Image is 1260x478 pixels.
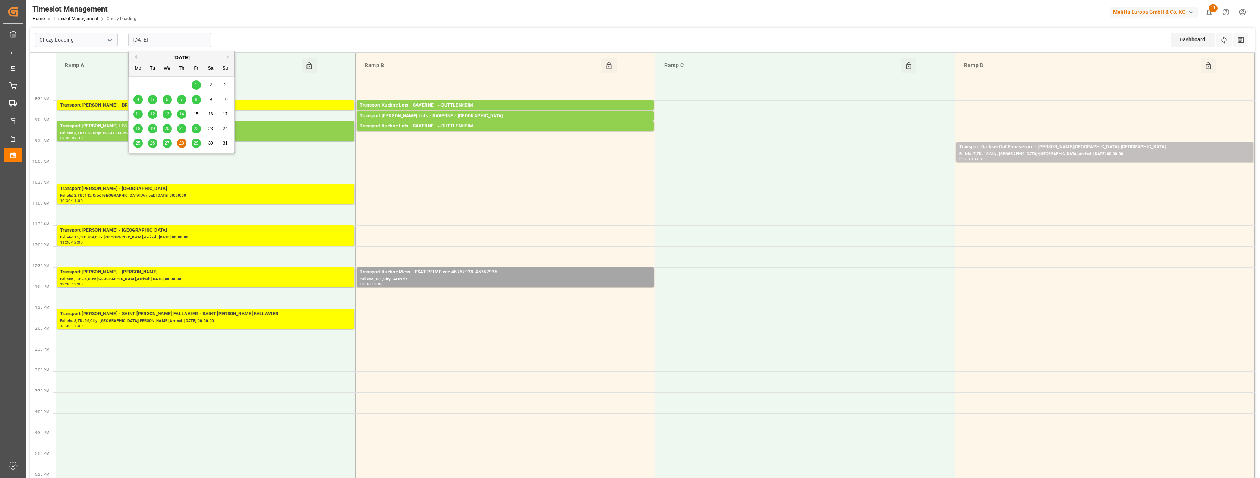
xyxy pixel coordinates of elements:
span: 31 [223,140,227,146]
div: - [71,241,72,244]
div: Sa [206,64,215,73]
button: show 11 new notifications [1201,4,1218,20]
button: Help Center [1218,4,1234,20]
span: 30 [208,140,213,146]
span: 1:00 PM [35,285,50,289]
div: Pallets: ,TU: 38,City: ~[GEOGRAPHIC_DATA],Arrival: [DATE] 00:00:00 [360,109,651,115]
div: Mo [133,64,143,73]
div: Choose Saturday, August 9th, 2025 [206,95,215,104]
span: 2:30 PM [35,347,50,351]
div: 12:00 [72,241,83,244]
div: Choose Friday, August 15th, 2025 [192,110,201,119]
span: 22 [193,126,198,131]
span: 5 [151,97,154,102]
div: Pallets: 1,TU: 95,City: ~[GEOGRAPHIC_DATA],Arrival: [DATE] 00:00:00 [360,130,651,136]
div: Dashboard [1171,33,1215,47]
span: 12 [150,111,155,117]
div: 09:30 [72,136,83,140]
span: 5:00 PM [35,452,50,456]
div: - [71,199,72,202]
div: Tu [148,64,157,73]
div: Choose Wednesday, August 20th, 2025 [163,124,172,133]
div: Choose Friday, August 8th, 2025 [192,95,201,104]
div: 14:00 [72,324,83,327]
div: Transport Kuehne Lots - SAVERNE - ~DUTTLENHEIM [360,102,651,109]
span: 1 [195,82,198,88]
div: Pallets: 1,TU: ,City: [GEOGRAPHIC_DATA],Arrival: [DATE] 00:00:00 [60,109,351,115]
span: 13 [164,111,169,117]
div: Choose Monday, August 25th, 2025 [133,139,143,148]
span: 29 [193,140,198,146]
div: Choose Saturday, August 23rd, 2025 [206,124,215,133]
span: 16 [208,111,213,117]
span: 3 [224,82,227,88]
div: 12:30 [60,282,71,286]
div: 10:30 [60,199,71,202]
div: Choose Friday, August 22nd, 2025 [192,124,201,133]
div: Transport [PERSON_NAME] - BRETIGNY SUR ORGE - BRETIGNY SUR ORGE [60,102,351,109]
button: Previous Month [132,55,137,59]
div: Transport [PERSON_NAME] - SAINT [PERSON_NAME] FALLAVIER - SAINT [PERSON_NAME] FALLAVIER [60,310,351,318]
div: Choose Wednesday, August 6th, 2025 [163,95,172,104]
span: 28 [179,140,184,146]
span: 14 [179,111,184,117]
div: Choose Sunday, August 17th, 2025 [221,110,230,119]
span: 12:30 PM [32,264,50,268]
div: Choose Thursday, August 7th, 2025 [177,95,186,104]
span: 23 [208,126,213,131]
span: 17 [223,111,227,117]
div: 10:00 [971,157,982,161]
input: Type to search/select [35,33,118,47]
div: 09:00 [60,136,71,140]
div: Choose Thursday, August 21st, 2025 [177,124,186,133]
div: Choose Friday, August 29th, 2025 [192,139,201,148]
div: [DATE] [129,54,234,61]
div: Choose Tuesday, August 5th, 2025 [148,95,157,104]
div: Pallets: 1,TU: 141,City: [GEOGRAPHIC_DATA],Arrival: [DATE] 00:00:00 [360,120,651,126]
span: 8 [195,97,198,102]
span: 27 [164,140,169,146]
span: 9 [210,97,212,102]
span: 8:30 AM [35,97,50,101]
div: Choose Friday, August 1st, 2025 [192,80,201,90]
div: - [71,324,72,327]
div: - [71,136,72,140]
div: 09:30 [959,157,970,161]
div: 11:00 [72,199,83,202]
div: Transport Kuehne Lots - SAVERNE - ~DUTTLENHEIM [360,123,651,130]
div: 13:00 [72,282,83,286]
span: 10 [223,97,227,102]
span: 6 [166,97,168,102]
span: 2:00 PM [35,326,50,330]
div: Choose Wednesday, August 13th, 2025 [163,110,172,119]
div: Pallets: 7,TU: 10,City: [GEOGRAPHIC_DATA]-[GEOGRAPHIC_DATA],Arrival: [DATE] 00:00:00 [959,151,1250,157]
div: Choose Thursday, August 28th, 2025 [177,139,186,148]
div: Transport Kuehne Mess - ESAT REIMS cde 45757928-45757935 - [360,269,651,276]
span: 10:00 AM [32,159,50,164]
div: Choose Saturday, August 16th, 2025 [206,110,215,119]
div: Melitta Europa GmbH & Co. KG [1110,7,1198,18]
div: Pallets: ,TU: ,City: ,Arrival: [360,276,651,282]
span: 2 [210,82,212,88]
div: Choose Sunday, August 10th, 2025 [221,95,230,104]
span: 9:00 AM [35,118,50,122]
span: 4 [137,97,139,102]
div: Choose Saturday, August 30th, 2025 [206,139,215,148]
span: 4:30 PM [35,431,50,435]
span: 21 [179,126,184,131]
div: - [970,157,971,161]
span: 11:30 AM [32,222,50,226]
div: Su [221,64,230,73]
div: Ramp D [961,58,1200,73]
div: Fr [192,64,201,73]
div: Choose Saturday, August 2nd, 2025 [206,80,215,90]
div: 13:30 [60,324,71,327]
div: 12:30 [360,282,371,286]
div: Pallets: ,TU: 36,City: [GEOGRAPHIC_DATA],Arrival: [DATE] 00:00:00 [60,276,351,282]
span: 3:30 PM [35,389,50,393]
span: 1:30 PM [35,306,50,310]
div: We [163,64,172,73]
button: Melitta Europa GmbH & Co. KG [1110,5,1201,19]
div: Transport [PERSON_NAME] Lots - SAVERNE - [GEOGRAPHIC_DATA] [360,113,651,120]
div: Transport [PERSON_NAME] - [GEOGRAPHIC_DATA] [60,185,351,193]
